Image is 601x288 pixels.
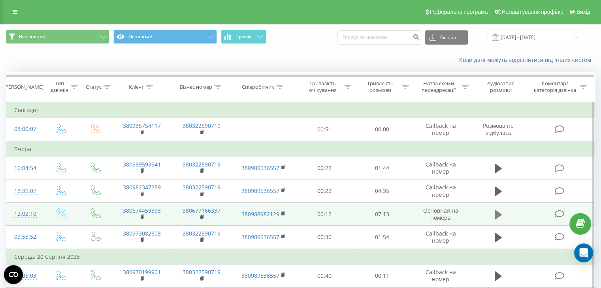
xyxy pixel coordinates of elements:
[353,264,411,287] td: 00:11
[430,9,488,15] span: Реферальна програма
[411,226,470,249] td: Callback на номер
[123,122,161,129] a: 380935754117
[303,80,343,94] div: Тривалість очікування
[236,34,252,39] span: Графік
[6,141,595,157] td: Вчора
[183,161,220,168] a: 380322590719
[50,80,68,94] div: Тип дзвінка
[129,84,144,90] div: Клієнт
[241,233,279,241] a: 380989536557
[353,180,411,202] td: 04:35
[242,84,274,90] div: Співробітник
[459,56,595,64] a: Коли дані можуть відрізнятися вiд інших систем
[360,80,400,94] div: Тривалість розмови
[296,118,353,141] td: 00:51
[123,161,161,168] a: 380989593941
[14,268,35,284] div: 14:05:03
[531,80,578,94] div: Коментар/категорія дзвінка
[337,30,421,45] input: Пошук за номером
[123,230,161,237] a: 380973082608
[4,265,23,284] button: Open CMP widget
[478,80,524,94] div: Аудіозапис розмови
[113,30,217,44] button: Основний
[241,187,279,194] a: 380989536557
[296,180,353,202] td: 00:22
[241,210,279,218] a: 380988982129
[183,183,220,191] a: 380322590719
[501,9,563,15] span: Налаштування профілю
[574,243,593,262] div: Open Intercom Messenger
[577,9,590,15] span: Вихід
[296,264,353,287] td: 00:40
[241,272,279,279] a: 380989536557
[123,268,161,276] a: 380970199901
[483,122,514,137] span: Розмова не відбулась
[19,34,45,40] span: Все звонки
[14,229,35,245] div: 09:58:52
[411,118,470,141] td: Callback на номер
[411,203,470,226] td: Основная на номера
[14,122,35,137] div: 08:00:07
[296,226,353,249] td: 00:30
[411,157,470,180] td: Callback на номер
[6,102,595,118] td: Сьогодні
[6,30,109,44] button: Все звонки
[418,80,460,94] div: Назва схеми переадресації
[123,183,161,191] a: 380982347359
[353,157,411,180] td: 01:44
[296,203,353,226] td: 00:12
[6,249,595,265] td: Середа, 20 Серпня 2025
[123,207,161,214] a: 380674459393
[180,84,212,90] div: Бізнес номер
[14,206,35,222] div: 12:02:10
[183,268,220,276] a: 380322590719
[353,226,411,249] td: 01:54
[183,207,220,214] a: 380677166337
[353,118,411,141] td: 00:00
[241,164,279,172] a: 380989536557
[353,203,411,226] td: 07:13
[183,122,220,129] a: 380322590719
[425,30,468,45] button: Експорт
[14,183,35,199] div: 13:39:07
[183,230,220,237] a: 380322590719
[411,264,470,287] td: Callback на номер
[411,180,470,202] td: Callback на номер
[14,161,35,176] div: 16:04:54
[221,30,266,44] button: Графік
[4,84,43,90] div: [PERSON_NAME]
[86,84,102,90] div: Статус
[296,157,353,180] td: 00:22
